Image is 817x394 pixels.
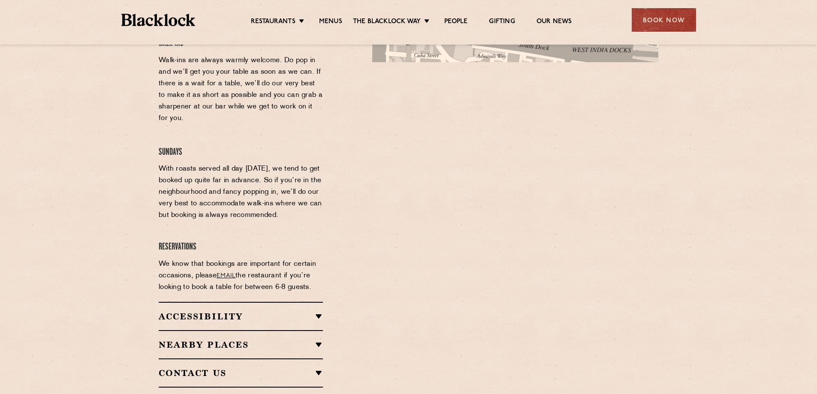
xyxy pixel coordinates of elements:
[217,273,235,279] a: email
[159,311,323,322] h2: Accessibility
[159,340,323,350] h2: Nearby Places
[566,308,686,388] img: svg%3E
[319,18,342,27] a: Menus
[537,18,572,27] a: Our News
[159,147,323,158] h4: Sundays
[489,18,515,27] a: Gifting
[159,241,323,253] h4: Reservations
[632,8,696,32] div: Book Now
[121,14,196,26] img: BL_Textured_Logo-footer-cropped.svg
[159,259,323,293] p: We know that bookings are important for certain occasions, please the restaurant if you’re lookin...
[444,18,467,27] a: People
[159,55,323,124] p: Walk-ins are always warmly welcome. Do pop in and we’ll get you your table as soon as we can. If ...
[353,18,421,27] a: The Blacklock Way
[251,18,295,27] a: Restaurants
[159,368,323,378] h2: Contact Us
[159,163,323,221] p: With roasts served all day [DATE], we tend to get booked up quite far in advance. So if you’re in...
